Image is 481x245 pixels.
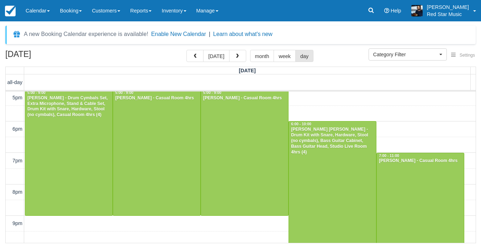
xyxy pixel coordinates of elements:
[24,30,148,38] div: A new Booking Calendar experience is available!
[27,95,111,118] div: [PERSON_NAME] - Drum Cymbals Set, Extra Microphone, Stand & Cable Set, Drum Kit with Snare, Hardw...
[379,154,399,158] span: 7:00 - 11:00
[427,11,469,18] p: Red Star Music
[12,158,22,163] span: 7pm
[5,6,16,16] img: checkfront-main-nav-mini-logo.png
[27,91,46,95] span: 5:00 - 9:00
[25,90,113,216] a: 5:00 - 9:00[PERSON_NAME] - Drum Cymbals Set, Extra Microphone, Stand & Cable Set, Drum Kit with S...
[151,31,206,38] button: Enable New Calendar
[209,31,210,37] span: |
[12,95,22,100] span: 5pm
[460,53,475,58] span: Settings
[115,91,133,95] span: 5:00 - 9:00
[447,50,479,61] button: Settings
[12,189,22,195] span: 8pm
[203,50,229,62] button: [DATE]
[113,90,201,216] a: 5:00 - 9:00[PERSON_NAME] - Casual Room 4hrs
[203,95,286,101] div: [PERSON_NAME] - Casual Room 4hrs
[274,50,296,62] button: week
[379,158,462,164] div: [PERSON_NAME] - Casual Room 4hrs
[384,8,389,13] i: Help
[115,95,199,101] div: [PERSON_NAME] - Casual Room 4hrs
[369,48,447,61] button: Category Filter
[7,79,22,85] span: all-day
[12,126,22,132] span: 6pm
[391,8,401,14] span: Help
[5,50,95,63] h2: [DATE]
[291,127,374,155] div: [PERSON_NAME] [PERSON_NAME] - Drum Kit with Snare, Hardware, Stool (no cymbals), Bass Guitar Cabi...
[213,31,273,37] a: Learn about what's new
[250,50,274,62] button: month
[427,4,469,11] p: [PERSON_NAME]
[291,122,311,126] span: 6:00 - 10:00
[295,50,313,62] button: day
[373,51,438,58] span: Category Filter
[201,90,289,216] a: 5:00 - 9:00[PERSON_NAME] - Casual Room 4hrs
[12,220,22,226] span: 9pm
[239,68,256,73] span: [DATE]
[203,91,221,95] span: 5:00 - 9:00
[411,5,423,16] img: A1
